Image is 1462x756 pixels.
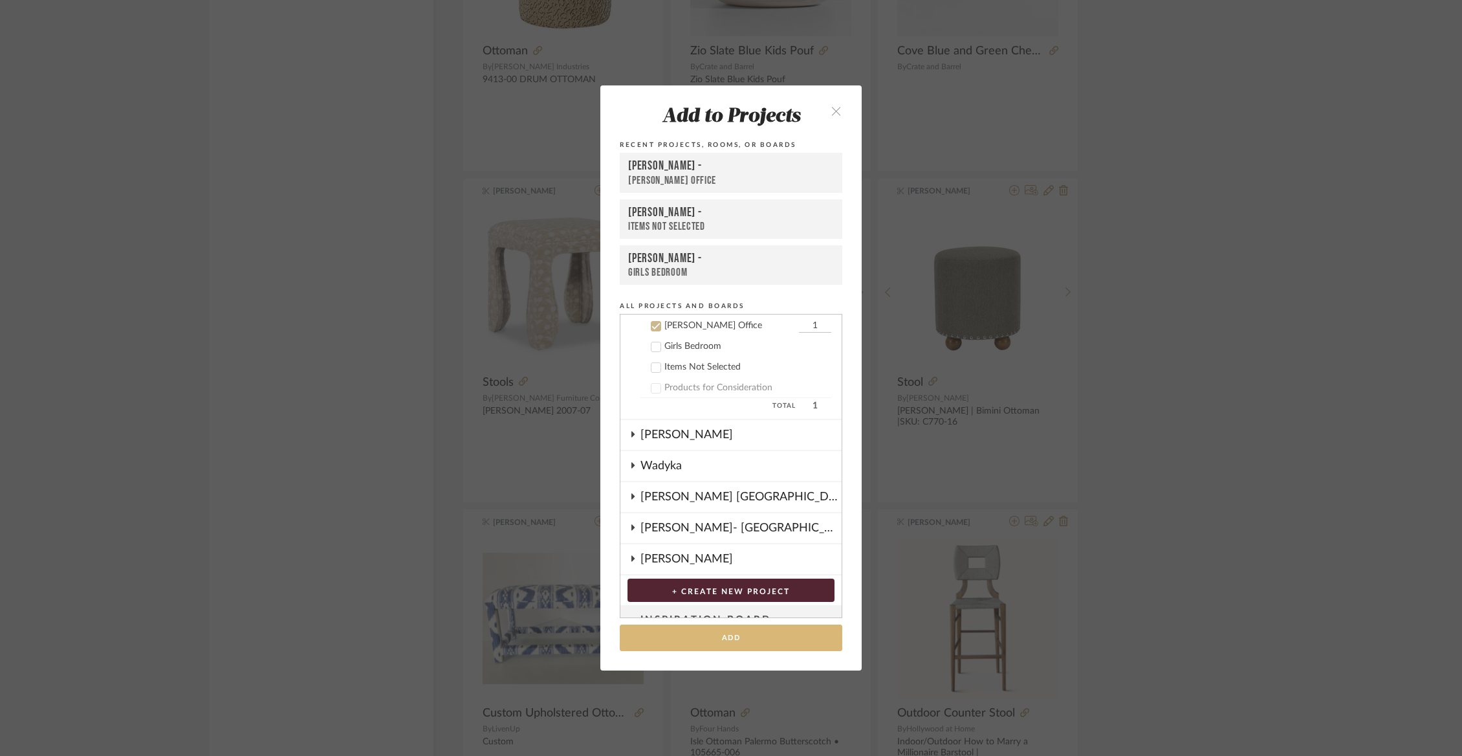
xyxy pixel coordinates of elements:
div: Girls Bedroom [628,266,834,279]
div: [PERSON_NAME] Office [628,174,834,188]
input: [PERSON_NAME] Office [799,320,831,333]
div: [PERSON_NAME] [GEOGRAPHIC_DATA] [640,482,842,512]
div: [PERSON_NAME] - [628,159,834,174]
div: Inspiration Board [640,605,842,635]
div: [PERSON_NAME] Office [664,320,796,331]
span: Total [640,398,796,414]
div: Items Not Selected [628,220,834,233]
span: 1 [799,398,831,414]
div: Add to Projects [620,106,842,128]
div: [PERSON_NAME] - [628,205,834,220]
div: [PERSON_NAME] [640,544,842,574]
div: [PERSON_NAME]- [GEOGRAPHIC_DATA] [640,513,842,543]
button: Add [620,625,842,651]
button: close [817,97,855,124]
div: Items Not Selected [664,362,831,373]
div: Girls Bedroom [664,341,831,352]
div: Wadyka [640,451,842,481]
div: All Projects and Boards [620,300,842,312]
button: + CREATE NEW PROJECT [627,579,835,602]
div: Products for Consideration [664,383,831,394]
div: [PERSON_NAME] [640,420,842,450]
div: Recent Projects, Rooms, or Boards [620,139,842,151]
div: [PERSON_NAME] - [628,251,834,266]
